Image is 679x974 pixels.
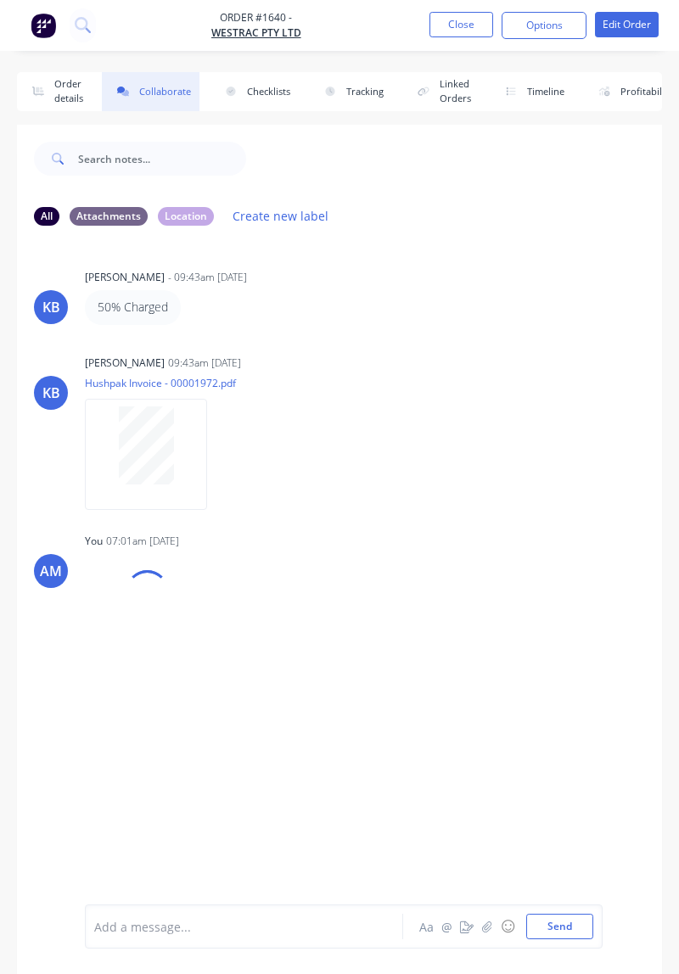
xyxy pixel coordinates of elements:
[168,355,241,371] div: 09:43am [DATE]
[158,207,214,226] div: Location
[490,72,573,111] button: Timeline
[85,270,165,285] div: [PERSON_NAME]
[211,10,301,25] span: Order #1640 -
[17,72,92,111] button: Order details
[34,207,59,226] div: All
[40,561,62,581] div: AM
[497,916,518,937] button: ☺
[224,204,338,227] button: Create new label
[85,355,165,371] div: [PERSON_NAME]
[526,914,593,939] button: Send
[168,270,247,285] div: - 09:43am [DATE]
[211,25,301,41] a: WesTrac Pty Ltd
[102,72,199,111] button: Collaborate
[595,12,659,37] button: Edit Order
[70,207,148,226] div: Attachments
[42,383,60,403] div: KB
[31,13,56,38] img: Factory
[502,12,586,39] button: Options
[402,72,480,111] button: Linked Orders
[78,142,246,176] input: Search notes...
[85,376,236,390] p: Hushpak Invoice - 00001972.pdf
[98,299,168,316] p: 50% Charged
[436,916,457,937] button: @
[210,72,299,111] button: Checklists
[85,534,103,549] div: You
[309,72,392,111] button: Tracking
[416,916,436,937] button: Aa
[42,297,60,317] div: KB
[106,534,179,549] div: 07:01am [DATE]
[429,12,493,37] button: Close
